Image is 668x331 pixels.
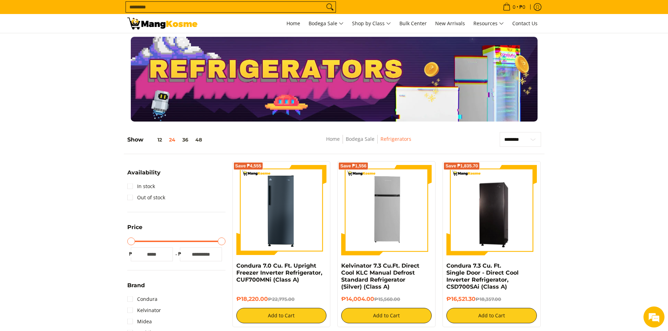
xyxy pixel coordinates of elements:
[179,137,192,143] button: 36
[446,262,519,290] a: Condura 7.3 Cu. Ft. Single Door - Direct Cool Inverter Refrigerator, CSD700SAi (Class A)
[349,14,394,33] a: Shop by Class
[309,19,344,28] span: Bodega Sale
[236,165,327,255] img: Condura 7.0 Cu. Ft. Upright Freezer Inverter Refrigerator, CUF700MNi (Class A)
[512,20,538,27] span: Contact Us
[236,262,322,283] a: Condura 7.0 Cu. Ft. Upright Freezer Inverter Refrigerator, CUF700MNi (Class A)
[192,137,205,143] button: 48
[275,135,463,151] nav: Breadcrumbs
[127,305,161,316] a: Kelvinator
[286,20,300,27] span: Home
[127,136,205,143] h5: Show
[341,165,432,255] img: Kelvinator 7.3 Cu.Ft. Direct Cool KLC Manual Defrost Standard Refrigerator (Silver) (Class A)
[283,14,304,33] a: Home
[446,296,537,303] h6: ₱16,521.30
[509,14,541,33] a: Contact Us
[352,19,391,28] span: Shop by Class
[166,137,179,143] button: 24
[346,136,375,142] a: Bodega Sale
[176,250,183,257] span: ₱
[204,14,541,33] nav: Main Menu
[340,164,366,168] span: Save ₱1,556
[324,2,336,12] button: Search
[518,5,526,9] span: ₱0
[445,164,478,168] span: Save ₱1,835.70
[127,283,145,288] span: Brand
[446,166,537,254] img: Condura 7.3 Cu. Ft. Single Door - Direct Cool Inverter Refrigerator, CSD700SAi (Class A)
[127,170,161,175] span: Availability
[127,225,142,230] span: Price
[432,14,468,33] a: New Arrivals
[341,262,419,290] a: Kelvinator 7.3 Cu.Ft. Direct Cool KLC Manual Defrost Standard Refrigerator (Silver) (Class A)
[127,170,161,181] summary: Open
[435,20,465,27] span: New Arrivals
[127,316,152,327] a: Midea
[326,136,340,142] a: Home
[473,19,504,28] span: Resources
[341,296,432,303] h6: ₱14,004.00
[268,296,295,302] del: ₱22,775.00
[235,164,262,168] span: Save ₱4,555
[446,308,537,323] button: Add to Cart
[512,5,517,9] span: 0
[470,14,507,33] a: Resources
[305,14,347,33] a: Bodega Sale
[127,294,157,305] a: Condura
[399,20,427,27] span: Bulk Center
[127,18,197,29] img: Bodega Sale Refrigerator l Mang Kosme: Home Appliances Warehouse Sale
[341,308,432,323] button: Add to Cart
[143,137,166,143] button: 12
[127,283,145,294] summary: Open
[475,296,501,302] del: ₱18,357.00
[236,296,327,303] h6: ₱18,220.00
[127,181,155,192] a: In stock
[127,192,165,203] a: Out of stock
[396,14,430,33] a: Bulk Center
[127,250,134,257] span: ₱
[127,225,142,235] summary: Open
[374,296,400,302] del: ₱15,560.00
[501,3,527,11] span: •
[380,136,411,142] a: Refrigerators
[236,308,327,323] button: Add to Cart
